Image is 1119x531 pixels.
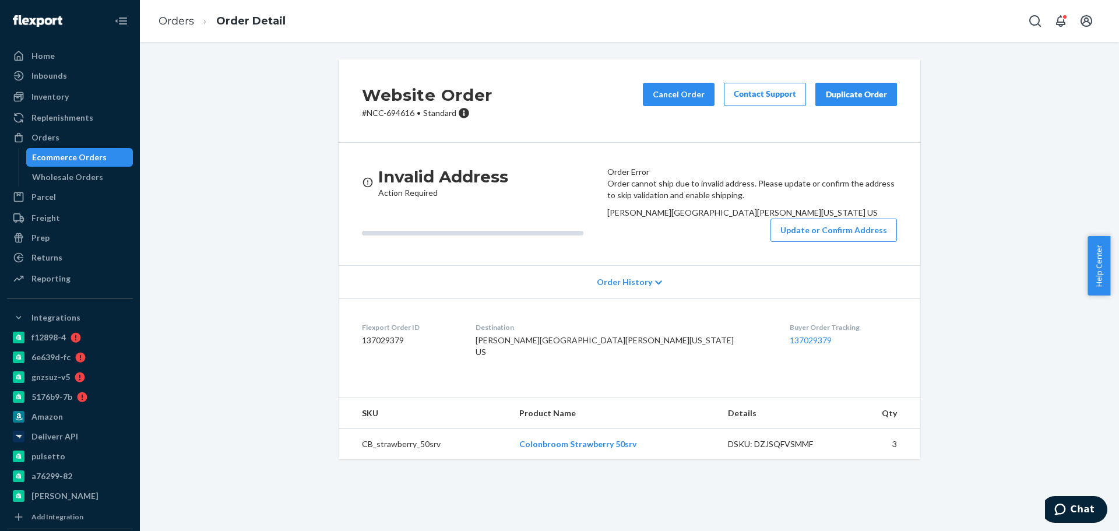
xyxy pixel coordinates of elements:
img: Flexport logo [13,15,62,27]
a: Home [7,47,133,65]
td: CB_strawberry_50srv [339,429,510,460]
div: Wholesale Orders [32,171,103,183]
a: Reporting [7,269,133,288]
div: 5176b9-7b [31,391,72,403]
div: Action Required [378,166,508,199]
a: Order Detail [216,15,286,27]
div: Replenishments [31,112,93,124]
div: Amazon [31,411,63,423]
a: Ecommerce Orders [26,148,133,167]
a: Orders [7,128,133,147]
span: Standard [423,108,456,118]
div: Add Integration [31,512,83,522]
button: Integrations [7,308,133,327]
td: 3 [847,429,920,460]
span: Order History [597,276,652,288]
div: DSKU: DZJSQFVSMMF [728,438,838,450]
div: Prep [31,232,50,244]
th: Details [719,398,847,429]
a: a76299-82 [7,467,133,486]
th: SKU [339,398,510,429]
dt: Flexport Order ID [362,322,457,332]
div: pulsetto [31,451,65,462]
dt: Destination [476,322,771,332]
p: Order cannot ship due to invalid address. Please update or confirm the address to skip validation... [607,178,897,201]
div: Duplicate Order [825,89,887,100]
div: Inbounds [31,70,67,82]
h2: Website Order [362,83,492,107]
a: Returns [7,248,133,267]
h3: Invalid Address [378,166,508,187]
div: Integrations [31,312,80,323]
a: Amazon [7,407,133,426]
a: Prep [7,228,133,247]
button: Open notifications [1049,9,1072,33]
div: Deliverr API [31,431,78,442]
div: a76299-82 [31,470,72,482]
div: Freight [31,212,60,224]
a: 137029379 [790,335,832,345]
div: f12898-4 [31,332,66,343]
a: 6e639d-fc [7,348,133,367]
div: Home [31,50,55,62]
span: [PERSON_NAME][GEOGRAPHIC_DATA][PERSON_NAME][US_STATE] US [607,208,878,217]
a: Add Integration [7,510,133,524]
a: pulsetto [7,447,133,466]
button: Update or Confirm Address [770,219,897,242]
div: Inventory [31,91,69,103]
a: Deliverr API [7,427,133,446]
div: gnzsuz-v5 [31,371,70,383]
iframe: Opens a widget where you can chat to one of our agents [1045,496,1107,525]
a: f12898-4 [7,328,133,347]
div: Returns [31,252,62,263]
a: Wholesale Orders [26,168,133,187]
dd: 137029379 [362,335,457,346]
a: Parcel [7,188,133,206]
button: Cancel Order [643,83,715,106]
a: Freight [7,209,133,227]
div: Orders [31,132,59,143]
div: Parcel [31,191,56,203]
span: [PERSON_NAME][GEOGRAPHIC_DATA][PERSON_NAME][US_STATE] US [476,335,734,357]
span: • [417,108,421,118]
div: Ecommerce Orders [32,152,107,163]
button: Help Center [1088,236,1110,296]
button: Open account menu [1075,9,1098,33]
button: Open Search Box [1023,9,1047,33]
a: gnzsuz-v5 [7,368,133,386]
th: Qty [847,398,920,429]
ol: breadcrumbs [149,4,295,38]
a: Inbounds [7,66,133,85]
a: 5176b9-7b [7,388,133,406]
a: Inventory [7,87,133,106]
div: [PERSON_NAME] [31,490,98,502]
a: Contact Support [724,83,806,106]
dt: Buyer Order Tracking [790,322,897,332]
p: # NCC-694616 [362,107,492,119]
header: Order Error [607,166,897,178]
a: Replenishments [7,108,133,127]
a: Orders [159,15,194,27]
th: Product Name [510,398,719,429]
div: Reporting [31,273,71,284]
button: Close Navigation [110,9,133,33]
div: 6e639d-fc [31,351,71,363]
button: Duplicate Order [815,83,897,106]
a: Colonbroom Strawberry 50srv [519,439,636,449]
a: [PERSON_NAME] [7,487,133,505]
